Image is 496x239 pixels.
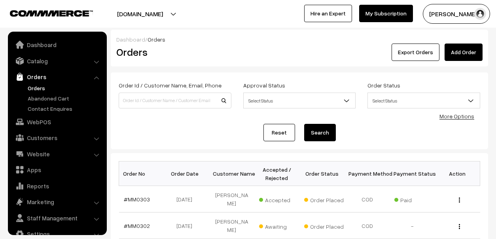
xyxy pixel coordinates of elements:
a: Dashboard [116,36,145,43]
label: Approval Status [243,81,285,89]
a: Reports [10,179,104,193]
a: Orders [26,84,104,92]
td: [DATE] [164,212,209,239]
a: Catalog [10,54,104,68]
a: Contact Enquires [26,104,104,113]
span: Select Status [367,93,480,108]
a: #MM0302 [124,222,150,229]
td: COD [345,212,390,239]
img: Menu [459,224,460,229]
span: Orders [148,36,165,43]
a: Website [10,147,104,161]
a: Orders [10,70,104,84]
th: Order No [119,161,164,186]
span: Order Placed [304,220,344,231]
img: Menu [459,197,460,203]
a: Customers [10,131,104,145]
label: Order Status [367,81,400,89]
a: Apps [10,163,104,177]
th: Action [435,161,480,186]
a: More Options [439,113,474,119]
td: [DATE] [164,186,209,212]
a: Hire an Expert [304,5,352,22]
a: Abandoned Cart [26,94,104,102]
th: Payment Method [345,161,390,186]
th: Order Status [299,161,345,186]
img: user [474,8,486,20]
td: [PERSON_NAME] [209,186,254,212]
td: - [390,212,435,239]
span: Paid [394,194,434,204]
a: Reset [263,124,295,141]
th: Order Date [164,161,209,186]
span: Select Status [244,94,356,108]
a: WebPOS [10,115,104,129]
h2: Orders [116,46,231,58]
th: Payment Status [390,161,435,186]
th: Customer Name [209,161,254,186]
a: Staff Management [10,211,104,225]
a: My Subscription [359,5,413,22]
a: Add Order [445,44,483,61]
td: COD [345,186,390,212]
span: Select Status [243,93,356,108]
span: Order Placed [304,194,344,204]
label: Order Id / Customer Name, Email, Phone [119,81,221,89]
input: Order Id / Customer Name / Customer Email / Customer Phone [119,93,231,108]
span: Accepted [259,194,299,204]
span: Select Status [368,94,480,108]
span: Awaiting [259,220,299,231]
a: #MM0303 [124,196,150,203]
img: COMMMERCE [10,10,93,16]
td: [PERSON_NAME] [209,212,254,239]
a: Marketing [10,195,104,209]
button: Export Orders [392,44,439,61]
a: COMMMERCE [10,8,79,17]
a: Dashboard [10,38,104,52]
div: / [116,35,483,44]
th: Accepted / Rejected [254,161,299,186]
button: [PERSON_NAME]… [423,4,490,24]
button: [DOMAIN_NAME] [89,4,191,24]
button: Search [304,124,336,141]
